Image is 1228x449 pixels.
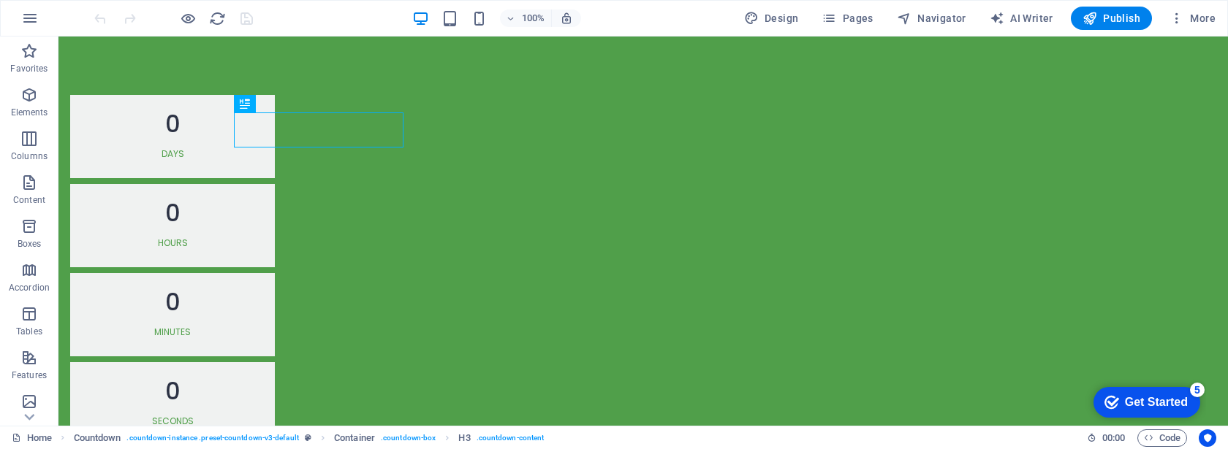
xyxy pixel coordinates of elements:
[1164,7,1221,30] button: More
[458,429,470,447] span: Click to select. Double-click to edit
[1113,432,1115,443] span: :
[108,3,123,18] div: 5
[12,429,52,447] a: Click to cancel selection. Double-click to open Pages
[12,7,118,38] div: Get Started 5 items remaining, 0% complete
[744,11,799,26] span: Design
[305,434,311,442] i: This element is a customizable preset
[1170,11,1216,26] span: More
[43,16,106,29] div: Get Started
[822,11,873,26] span: Pages
[12,369,47,381] p: Features
[1144,429,1180,447] span: Code
[9,282,50,293] p: Accordion
[891,7,972,30] button: Navigator
[560,12,573,25] i: On resize automatically adjust zoom level to fit chosen device.
[990,11,1053,26] span: AI Writer
[381,429,436,447] span: . countdown-box
[10,63,48,74] p: Favorites
[208,9,226,27] button: reload
[126,429,298,447] span: . countdown-instance .preset-countdown-v3-default
[334,429,375,447] span: Container
[1071,7,1152,30] button: Publish
[1199,429,1216,447] button: Usercentrics
[209,10,226,27] i: Reload page
[13,194,45,206] p: Content
[74,429,121,447] span: Click to select. Double-click to edit
[816,7,879,30] button: Pages
[897,11,966,26] span: Navigator
[984,7,1059,30] button: AI Writer
[179,9,197,27] button: Click here to leave preview mode and continue editing
[11,107,48,118] p: Elements
[18,238,42,250] p: Boxes
[16,326,42,337] p: Tables
[522,9,545,27] h6: 100%
[738,7,805,30] button: Design
[11,150,48,162] p: Columns
[74,429,545,447] nav: breadcrumb
[477,429,545,447] span: . countdown-content
[1083,11,1140,26] span: Publish
[1102,429,1125,447] span: 00 00
[1137,429,1187,447] button: Code
[500,9,552,27] button: 100%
